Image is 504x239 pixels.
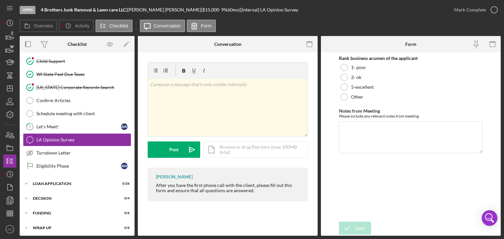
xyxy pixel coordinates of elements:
[239,7,298,12] div: | [Internal] LA Opinion Survey
[156,174,193,179] div: [PERSON_NAME]
[351,94,363,100] label: Other
[202,7,219,12] span: $15,000
[23,146,131,159] a: Turndown Letter
[36,98,131,103] div: Confirm Articles
[351,84,374,90] label: 5-excellent
[118,226,130,230] div: 0 / 6
[214,42,241,47] div: Conversation
[23,55,131,68] a: Child Support
[154,23,181,28] label: Conversation
[169,141,178,158] div: Post
[187,20,216,32] button: Form
[339,56,483,61] div: Rank business acumen of the applicant
[36,124,121,129] div: Let's Meet!
[339,108,380,114] label: Notes from Meeting
[355,222,365,235] div: Save
[448,3,501,16] button: Mark Complete
[33,196,113,200] div: Decision
[20,6,35,14] div: Open
[36,85,131,90] div: [US_STATE] Corporate Records Search
[29,124,31,129] tspan: 7
[75,23,89,28] label: Activity
[95,20,133,32] button: Checklist
[36,137,131,142] div: LA Opinion Survey
[118,196,130,200] div: 0 / 4
[36,163,121,169] div: Eligibility Phase
[227,7,239,12] div: 60 mo
[68,42,87,47] div: Checklist
[405,42,416,47] div: Form
[3,223,16,236] button: AC
[23,133,131,146] a: LA Opinion Survey
[127,7,202,12] div: [PERSON_NAME] [PERSON_NAME] |
[110,23,128,28] label: Checklist
[351,65,366,70] label: 1- poor
[36,59,131,64] div: Child Support
[221,7,227,12] div: 9 %
[351,75,361,80] label: 2- ok
[36,111,131,116] div: Schedule meeting with client
[23,159,131,173] a: Eligibility PhaseAW
[339,222,371,235] button: Save
[118,182,130,186] div: 0 / 26
[454,3,486,16] div: Mark Complete
[59,20,94,32] button: Activity
[33,211,113,215] div: Funding
[482,210,497,226] div: Open Intercom Messenger
[121,163,128,169] div: A W
[148,141,200,158] button: Post
[33,182,113,186] div: Loan Application
[156,183,301,193] div: After you have the first phone call with the client, please fill out this form and ensure that al...
[23,68,131,81] a: WI State Past Due Taxes
[118,211,130,215] div: 0 / 6
[41,7,127,12] div: |
[201,23,212,28] label: Form
[36,150,131,156] div: Turndown Letter
[140,20,185,32] button: Conversation
[121,123,128,130] div: A W
[23,107,131,120] a: Schedule meeting with client
[23,120,131,133] a: 7Let's Meet!AW
[8,228,12,231] text: AC
[36,72,131,77] div: WI State Past Due Taxes
[20,20,57,32] button: Overview
[34,23,53,28] label: Overview
[33,226,113,230] div: Wrap up
[23,81,131,94] a: [US_STATE] Corporate Records Search
[41,7,126,12] b: 4 Brothers Junk Removal & Lawn care LLC
[339,114,483,119] div: Please include any relevant notes from meeting.
[23,94,131,107] a: Confirm Articles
